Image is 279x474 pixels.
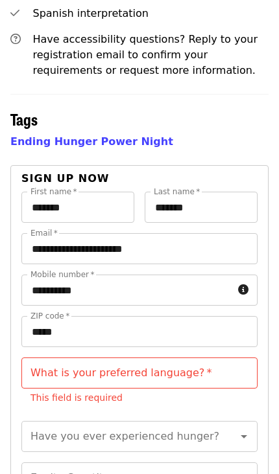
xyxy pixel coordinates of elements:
[10,107,38,130] span: Tags
[21,357,258,389] input: What is your preferred language?
[21,172,110,185] span: Sign up now
[30,188,77,196] label: First name
[30,390,249,405] div: This field is required
[32,33,257,76] span: Have accessibility questions? Reply to your registration email to confirm your requirements or re...
[32,6,269,21] div: Spanish interpretation
[10,7,19,19] i: check icon
[10,33,21,45] i: question-circle icon
[21,192,134,223] input: First name
[10,135,173,148] a: Ending Hunger Power Night
[30,271,94,278] label: Mobile number
[235,427,253,446] button: Open
[21,233,258,264] input: Email
[238,284,249,296] i: circle-info icon
[21,275,233,306] input: Mobile number
[21,316,258,347] input: ZIP code
[145,192,258,223] input: Last name
[154,188,200,196] label: Last name
[30,229,58,237] label: Email
[30,312,69,320] label: ZIP code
